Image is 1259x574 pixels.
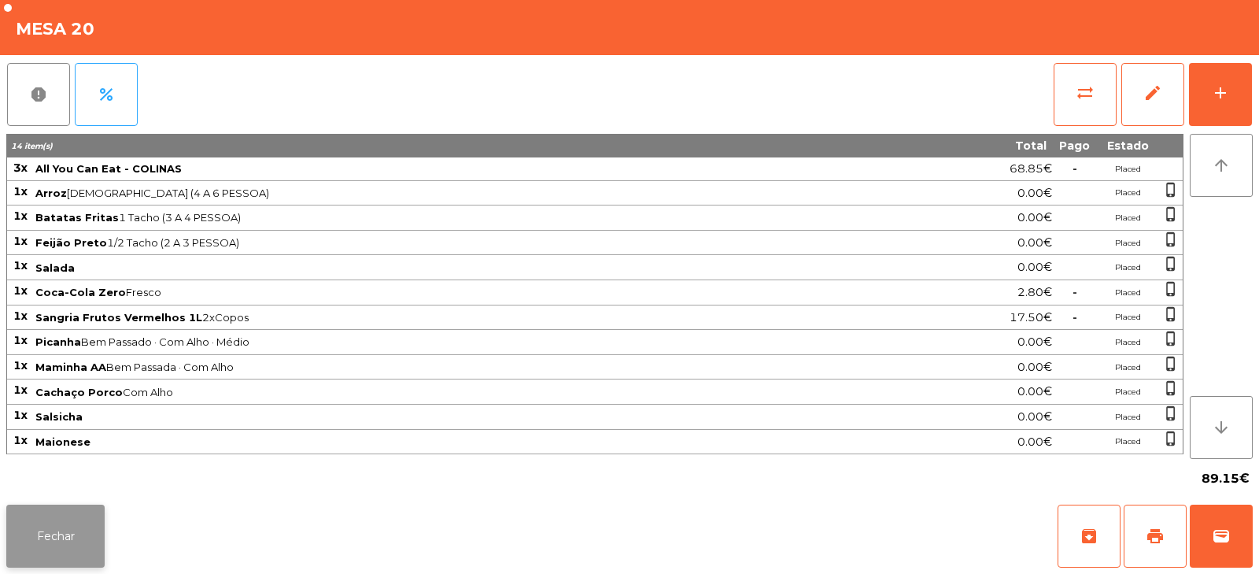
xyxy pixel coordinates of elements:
td: Placed [1096,306,1159,331]
span: phone_iphone [1163,256,1179,272]
span: percent [97,85,116,104]
td: Placed [1096,405,1159,430]
span: - [1073,285,1077,299]
td: Placed [1096,206,1159,231]
i: arrow_upward [1212,156,1231,175]
span: 0.00€ [1017,406,1052,428]
span: report [29,85,48,104]
td: Placed [1096,330,1159,355]
span: 3x [13,161,28,175]
span: 0.00€ [1017,381,1052,402]
button: add [1189,63,1252,126]
span: 0.00€ [1017,431,1052,453]
td: Placed [1096,255,1159,280]
span: 0.00€ [1017,331,1052,353]
span: Com Alho [35,386,892,398]
span: wallet [1212,527,1231,546]
button: arrow_upward [1190,134,1253,197]
th: Pago [1053,134,1096,157]
span: 0.00€ [1017,207,1052,228]
span: Feijão Preto [35,236,107,249]
span: edit [1143,83,1162,102]
span: phone_iphone [1163,306,1179,322]
span: phone_iphone [1163,331,1179,346]
span: Picanha [35,335,81,348]
button: report [7,63,70,126]
span: 1x [13,234,28,248]
span: phone_iphone [1163,182,1179,198]
span: Bem Passada · Com Alho [35,361,892,373]
button: edit [1121,63,1184,126]
button: arrow_downward [1190,396,1253,459]
span: Sangria Frutos Vermelhos 1L [35,311,202,324]
span: 1x [13,209,28,223]
span: phone_iphone [1163,431,1179,446]
span: Coca-Cola Zero [35,286,126,298]
span: 0.00€ [1017,257,1052,278]
span: 1x [13,333,28,347]
span: 1x [13,433,28,447]
span: 1x [13,383,28,397]
span: [DEMOGRAPHIC_DATA] (4 A 6 PESSOA) [35,187,892,199]
span: 1 Tacho (3 A 4 PESSOA) [35,211,892,224]
span: Bem Passado · Com Alho · Médio [35,335,892,348]
span: 0.00€ [1017,232,1052,254]
span: phone_iphone [1163,406,1179,421]
span: 2.80€ [1017,282,1052,303]
span: 0.00€ [1017,183,1052,204]
span: phone_iphone [1163,206,1179,222]
span: 1x [13,408,28,422]
span: 14 item(s) [11,141,53,151]
button: archive [1058,505,1121,568]
span: 1x [13,184,28,198]
span: Maminha AA [35,361,106,373]
span: All You Can Eat - COLINAS [35,162,182,175]
button: sync_alt [1054,63,1117,126]
div: add [1211,83,1230,102]
span: Batatas Fritas [35,211,119,224]
span: 1x [13,258,28,272]
td: Placed [1096,157,1159,181]
span: - [1073,161,1077,176]
th: Estado [1096,134,1159,157]
td: Placed [1096,430,1159,455]
button: Fechar [6,505,105,568]
td: Placed [1096,380,1159,405]
span: Arroz [35,187,67,199]
span: 1x [13,283,28,298]
td: Placed [1096,280,1159,306]
button: print [1124,505,1187,568]
td: Placed [1096,181,1159,206]
th: Total [893,134,1053,157]
span: Fresco [35,286,892,298]
span: Maionese [35,435,90,448]
button: wallet [1190,505,1253,568]
span: Salsicha [35,410,83,423]
span: 2xCopos [35,311,892,324]
span: 89.15€ [1202,467,1250,491]
span: Salada [35,261,75,274]
span: phone_iphone [1163,380,1179,396]
span: phone_iphone [1163,231,1179,247]
span: sync_alt [1076,83,1095,102]
span: 1x [13,309,28,323]
span: archive [1080,527,1098,546]
td: Placed [1096,231,1159,256]
td: Placed [1096,355,1159,380]
span: 17.50€ [1010,307,1052,328]
span: - [1073,310,1077,324]
span: phone_iphone [1163,356,1179,372]
span: 0.00€ [1017,357,1052,378]
i: arrow_downward [1212,418,1231,437]
span: 1x [13,358,28,372]
h4: Mesa 20 [16,17,94,41]
span: Cachaço Porco [35,386,123,398]
span: 68.85€ [1010,158,1052,180]
span: print [1146,527,1165,546]
button: percent [75,63,138,126]
span: phone_iphone [1163,281,1179,297]
span: 1/2 Tacho (2 A 3 PESSOA) [35,236,892,249]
